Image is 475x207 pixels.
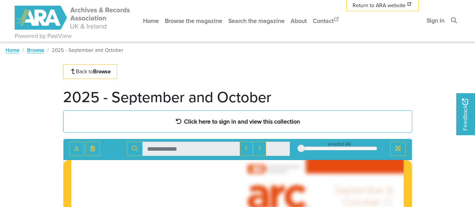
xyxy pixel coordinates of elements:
[288,11,310,31] a: About
[63,110,412,133] a: Click here to sign in and view this collection
[93,68,111,75] strong: Browse
[456,93,475,135] a: Would you like to provide feedback?
[142,142,240,156] input: Search for
[353,2,406,9] span: Return to ARA website
[15,32,72,41] a: Powered by PastView
[69,142,84,156] button: Toggle text selection (Alt+T)
[15,2,131,34] a: ARA - ARC Magazine | Powered by PastView logo
[140,11,162,31] a: Home
[225,11,288,31] a: Search the magazine
[184,117,300,125] strong: Click here to sign in and view this collection
[424,11,448,30] a: Sign in
[162,11,225,31] a: Browse the magazine
[15,6,131,30] img: ARA - ARC Magazine | Powered by PastView
[86,142,100,156] button: Open transcription window
[6,46,20,54] a: Home
[52,46,123,54] span: 2025 - September and October
[63,88,271,106] h1: 2025 - September and October
[27,46,44,54] a: Browse
[390,142,406,156] button: Full screen mode
[127,142,143,156] button: Search
[240,142,253,156] button: Previous Match
[63,64,118,79] a: Back toBrowse
[301,141,377,148] div: sheet of 49
[339,141,341,148] span: 1
[253,142,266,156] button: Next Match
[310,11,343,31] a: Contact
[461,98,470,130] span: Feedback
